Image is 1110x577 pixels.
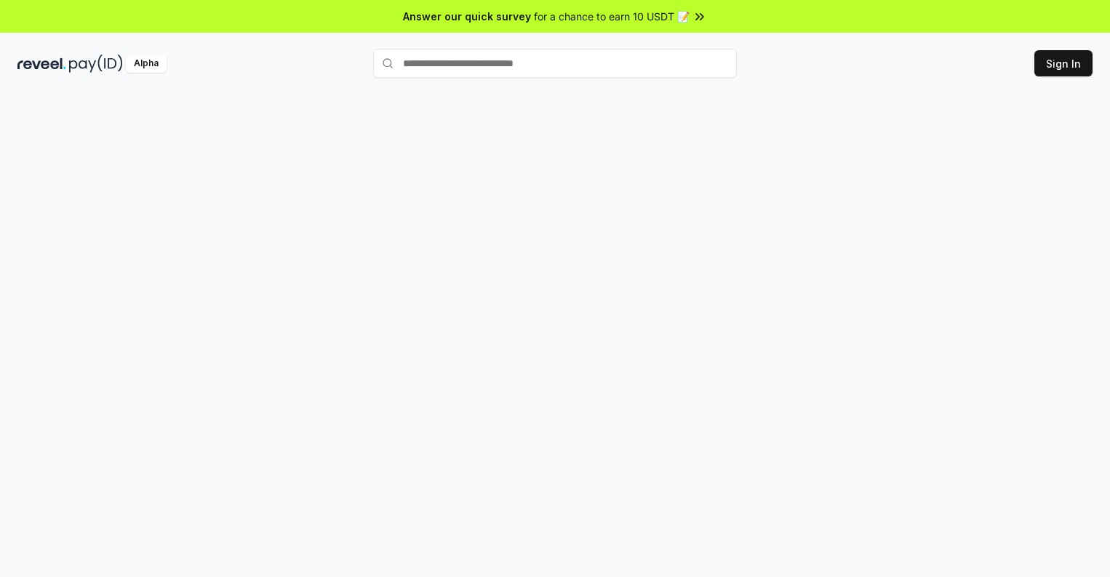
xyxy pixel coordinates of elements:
[17,55,66,73] img: reveel_dark
[69,55,123,73] img: pay_id
[534,9,690,24] span: for a chance to earn 10 USDT 📝
[403,9,531,24] span: Answer our quick survey
[126,55,167,73] div: Alpha
[1034,50,1093,76] button: Sign In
